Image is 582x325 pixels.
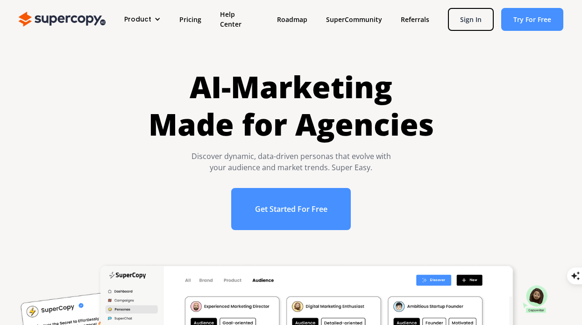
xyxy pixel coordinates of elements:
a: Try For Free [501,8,563,31]
a: Help Center [211,6,268,33]
a: Pricing [170,11,211,28]
div: Product [115,11,170,28]
div: Product [124,14,151,24]
a: SuperCommunity [317,11,391,28]
a: Referrals [391,11,439,28]
h1: AI-Marketing Made for Agencies [149,68,434,143]
a: Get Started For Free [231,188,351,230]
div: Discover dynamic, data-driven personas that evolve with your audience and market trends. Super Easy. [149,151,434,173]
a: Sign In [448,8,494,31]
a: Roadmap [268,11,317,28]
